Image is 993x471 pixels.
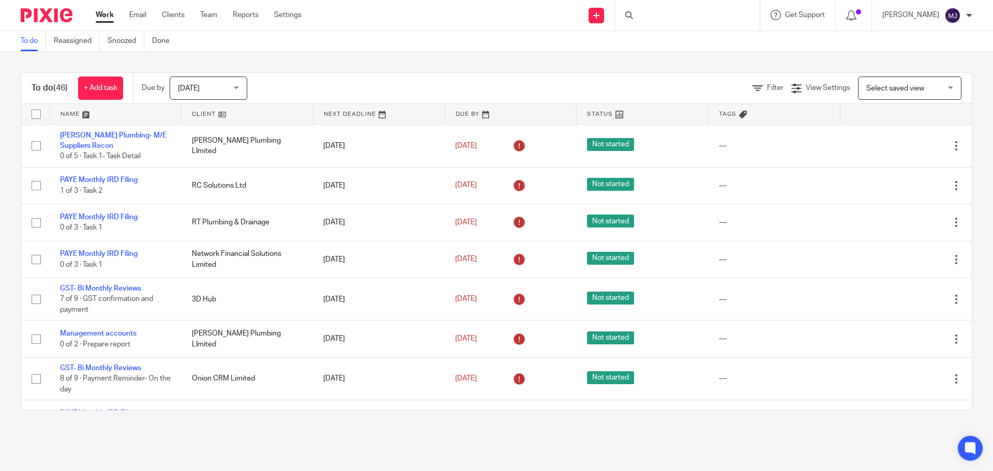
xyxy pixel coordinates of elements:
a: To do [21,31,46,51]
div: --- [719,333,830,344]
div: --- [719,141,830,151]
td: [DATE] [313,321,445,357]
span: Tags [719,111,736,117]
td: [DATE] [313,278,445,320]
span: [DATE] [455,375,477,382]
td: RC Solutions Ltd [182,167,313,204]
a: Team [200,10,217,20]
span: 0 of 2 · Prepare report [60,341,130,348]
span: Not started [587,252,634,265]
td: [DATE] [313,400,445,437]
a: Done [152,31,177,51]
span: Select saved view [866,85,924,92]
span: View Settings [806,84,850,92]
td: [PERSON_NAME] Plumbing LImited [182,321,313,357]
span: Not started [587,371,634,384]
span: 7 of 9 · GST confirmation and payment [60,296,153,314]
td: [DATE] [313,167,445,204]
div: --- [719,180,830,191]
p: Due by [142,83,164,93]
span: 1 of 3 · Task 2 [60,187,102,194]
span: Filter [767,84,784,92]
a: Management accounts [60,330,137,337]
span: 0 of 5 · Task 1- Task Detail [60,153,141,160]
td: RT Plumbing & Drainage [182,204,313,241]
a: PAYE Monthly IRD Filing [60,409,138,417]
p: [PERSON_NAME] [882,10,939,20]
td: [DATE] [313,241,445,278]
span: [DATE] [455,335,477,342]
span: (46) [53,84,68,92]
td: Onion CRM Limited [182,357,313,400]
a: Snoozed [108,31,144,51]
td: [PERSON_NAME] Plumbing LImited [182,125,313,167]
span: [DATE] [455,296,477,303]
span: Get Support [785,11,825,19]
span: Not started [587,331,634,344]
a: PAYE Monthly IRD Filing [60,214,138,221]
h1: To do [32,83,68,94]
span: [DATE] [455,142,477,149]
a: PAYE Monthly IRD Filing [60,176,138,184]
img: Pixie [21,8,72,22]
span: [DATE] [455,182,477,189]
td: 3D Hub [182,400,313,437]
td: [DATE] [313,204,445,241]
span: Not started [587,215,634,227]
span: 8 of 9 · Payment Reminder- On the day [60,375,171,393]
a: Work [96,10,114,20]
a: GST- Bi Monthly Reviews [60,364,141,372]
a: + Add task [78,77,123,100]
span: Not started [587,138,634,151]
span: Not started [587,178,634,191]
span: Not started [587,292,634,305]
a: GST- Bi Monthly Reviews [60,285,141,292]
a: [PERSON_NAME] Plumbing- M/E Suppliers Recon [60,132,167,149]
a: Settings [274,10,302,20]
a: Email [129,10,146,20]
div: --- [719,217,830,227]
div: --- [719,254,830,265]
td: 3D Hub [182,278,313,320]
span: [DATE] [455,219,477,226]
span: [DATE] [455,256,477,263]
a: PAYE Monthly IRD Filing [60,250,138,257]
a: Clients [162,10,185,20]
a: Reassigned [54,31,100,51]
td: [DATE] [313,357,445,400]
span: 0 of 3 · Task 1 [60,261,102,268]
span: [DATE] [178,85,200,92]
td: Network Financial Solutions Limited [182,241,313,278]
a: Reports [233,10,259,20]
img: svg%3E [944,7,961,24]
span: 0 of 3 · Task 1 [60,224,102,231]
div: --- [719,294,830,305]
div: --- [719,373,830,384]
td: [DATE] [313,125,445,167]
